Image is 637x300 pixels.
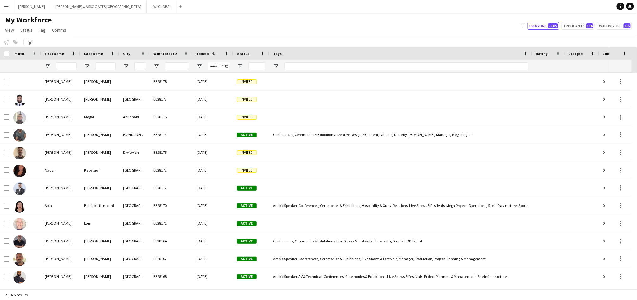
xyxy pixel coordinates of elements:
[150,91,193,108] div: EE28173
[41,179,80,197] div: [PERSON_NAME]
[13,0,50,13] button: [PERSON_NAME]
[237,274,257,279] span: Active
[13,111,26,124] img: Akeel Mogal
[150,197,193,214] div: EE28170
[41,91,80,108] div: [PERSON_NAME]
[119,268,150,285] div: [GEOGRAPHIC_DATA]
[18,26,35,34] a: Status
[528,22,559,30] button: Everyone5,885
[153,51,177,56] span: Workforce ID
[150,250,193,267] div: EE28167
[248,62,265,70] input: Status Filter Input
[80,232,119,250] div: [PERSON_NAME]
[119,197,150,214] div: [GEOGRAPHIC_DATA]
[624,23,631,28] span: 216
[150,144,193,161] div: EE28175
[193,73,233,90] div: [DATE]
[269,126,532,143] div: Conferences, Ceremonies & Exhibitions, Creative Design & Content, Director, Done by [PERSON_NAME]...
[536,51,548,56] span: Rating
[80,73,119,90] div: [PERSON_NAME]
[237,203,257,208] span: Active
[80,91,119,108] div: [PERSON_NAME]
[41,215,80,232] div: [PERSON_NAME]
[41,144,80,161] div: [PERSON_NAME]
[586,23,593,28] span: 194
[237,133,257,137] span: Active
[197,63,202,69] button: Open Filter Menu
[193,268,233,285] div: [DATE]
[13,253,26,266] img: Mohammad alayyan Ismail
[150,232,193,250] div: EE28164
[13,147,26,159] img: Luke Smith
[41,108,80,126] div: [PERSON_NAME]
[237,97,257,102] span: Invited
[197,51,209,56] span: Joined
[119,144,150,161] div: Droitwich
[41,73,80,90] div: [PERSON_NAME]
[119,232,150,250] div: [GEOGRAPHIC_DATA]
[41,250,80,267] div: [PERSON_NAME]
[5,27,14,33] span: View
[45,63,50,69] button: Open Filter Menu
[49,26,69,34] a: Comms
[237,221,257,226] span: Active
[41,161,80,179] div: Nada
[237,168,257,173] span: Invited
[597,22,632,30] button: Waiting list216
[41,197,80,214] div: Abla
[80,215,119,232] div: Izen
[80,161,119,179] div: Kabalawi
[119,215,150,232] div: [GEOGRAPHIC_DATA]
[123,63,129,69] button: Open Filter Menu
[150,126,193,143] div: EE28174
[80,250,119,267] div: [PERSON_NAME]
[562,22,595,30] button: Applicants194
[13,129,26,142] img: CLAUDIO BERTOLINI
[5,15,52,25] span: My Workforce
[150,73,193,90] div: EE28178
[41,232,80,250] div: [PERSON_NAME]
[569,51,583,56] span: Last job
[273,63,279,69] button: Open Filter Menu
[193,91,233,108] div: [DATE]
[134,62,146,70] input: City Filter Input
[237,186,257,191] span: Active
[150,179,193,197] div: EE28177
[269,268,532,285] div: Arabic Speaker, AV & Technical, Conferences, Ceremonies & Exhibitions, Live Shows & Festivals, Pr...
[193,215,233,232] div: [DATE]
[119,108,150,126] div: Abudhabi
[80,108,119,126] div: Mogal
[13,94,26,106] img: Adnan Rashid
[269,197,532,214] div: Arabic Speaker, Conferences, Ceremonies & Exhibitions, Hospitality & Guest Relations, Live Shows ...
[237,51,249,56] span: Status
[147,0,177,13] button: JWI GLOBAL
[269,232,532,250] div: Conferences, Ceremonies & Exhibitions, Live Shows & Festivals, Showcaller, Sports, TOP Talent
[39,27,46,33] span: Tag
[237,257,257,261] span: Active
[80,126,119,143] div: [PERSON_NAME]
[119,161,150,179] div: [GEOGRAPHIC_DATA]
[119,91,150,108] div: [GEOGRAPHIC_DATA]
[84,51,103,56] span: Last Name
[13,218,26,230] img: Cheryl Izen
[50,0,147,13] button: [PERSON_NAME] & ASSOCIATES [GEOGRAPHIC_DATA]
[193,179,233,197] div: [DATE]
[237,239,257,244] span: Active
[3,26,16,34] a: View
[13,165,26,177] img: Nada Kabalawi
[119,250,150,267] div: [GEOGRAPHIC_DATA]
[237,115,257,120] span: Invited
[80,179,119,197] div: [PERSON_NAME]
[20,27,33,33] span: Status
[13,182,26,195] img: Suhaib Nabil
[193,126,233,143] div: [DATE]
[56,62,77,70] input: First Name Filter Input
[150,215,193,232] div: EE28171
[150,268,193,285] div: EE28168
[80,268,119,285] div: [PERSON_NAME]
[119,126,150,143] div: BIANDRONNO
[153,63,159,69] button: Open Filter Menu
[41,268,80,285] div: [PERSON_NAME]
[36,26,48,34] a: Tag
[123,51,130,56] span: City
